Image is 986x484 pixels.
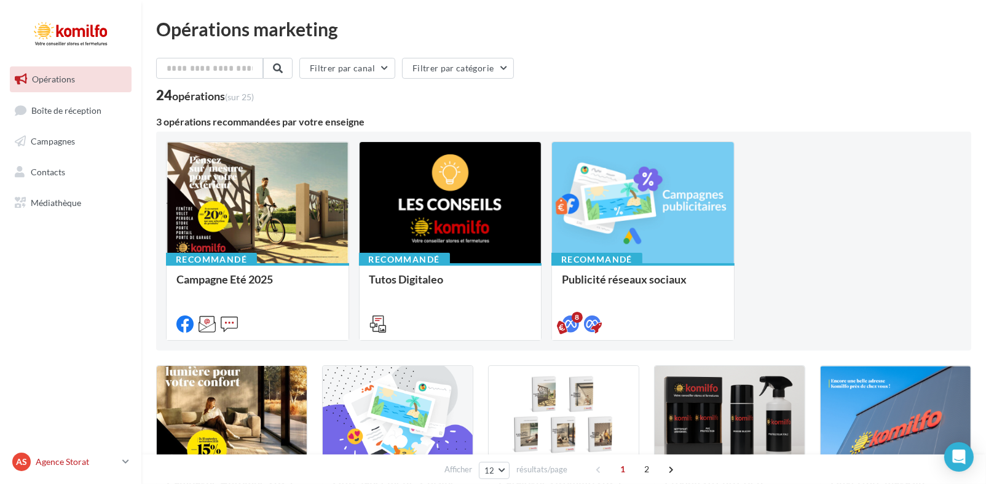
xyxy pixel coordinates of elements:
[36,456,117,468] p: Agence Storat
[551,253,642,266] div: Recommandé
[10,450,132,474] a: AS Agence Storat
[359,253,450,266] div: Recommandé
[31,136,75,146] span: Campagnes
[31,197,81,207] span: Médiathèque
[32,74,75,84] span: Opérations
[444,464,472,475] span: Afficher
[166,253,257,266] div: Recommandé
[156,117,971,127] div: 3 opérations recommandées par votre enseigne
[225,92,254,102] span: (sur 25)
[369,272,444,286] span: Tutos Digitaleo
[31,105,101,115] span: Boîte de réception
[484,466,495,475] span: 12
[7,190,134,216] a: Médiathèque
[402,58,514,79] button: Filtrer par catégorie
[156,20,971,38] div: Opérations marketing
[637,459,657,479] span: 2
[7,97,134,124] a: Boîte de réception
[31,167,65,177] span: Contacts
[7,129,134,154] a: Campagnes
[16,456,27,468] span: AS
[944,442,974,472] div: Open Intercom Messenger
[176,272,273,286] span: Campagne Eté 2025
[299,58,395,79] button: Filtrer par canal
[7,66,134,92] a: Opérations
[613,459,633,479] span: 1
[479,462,510,479] button: 12
[516,464,567,475] span: résultats/page
[156,89,254,102] div: 24
[172,90,254,101] div: opérations
[572,312,583,323] div: 8
[562,272,687,286] span: Publicité réseaux sociaux
[7,159,134,185] a: Contacts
